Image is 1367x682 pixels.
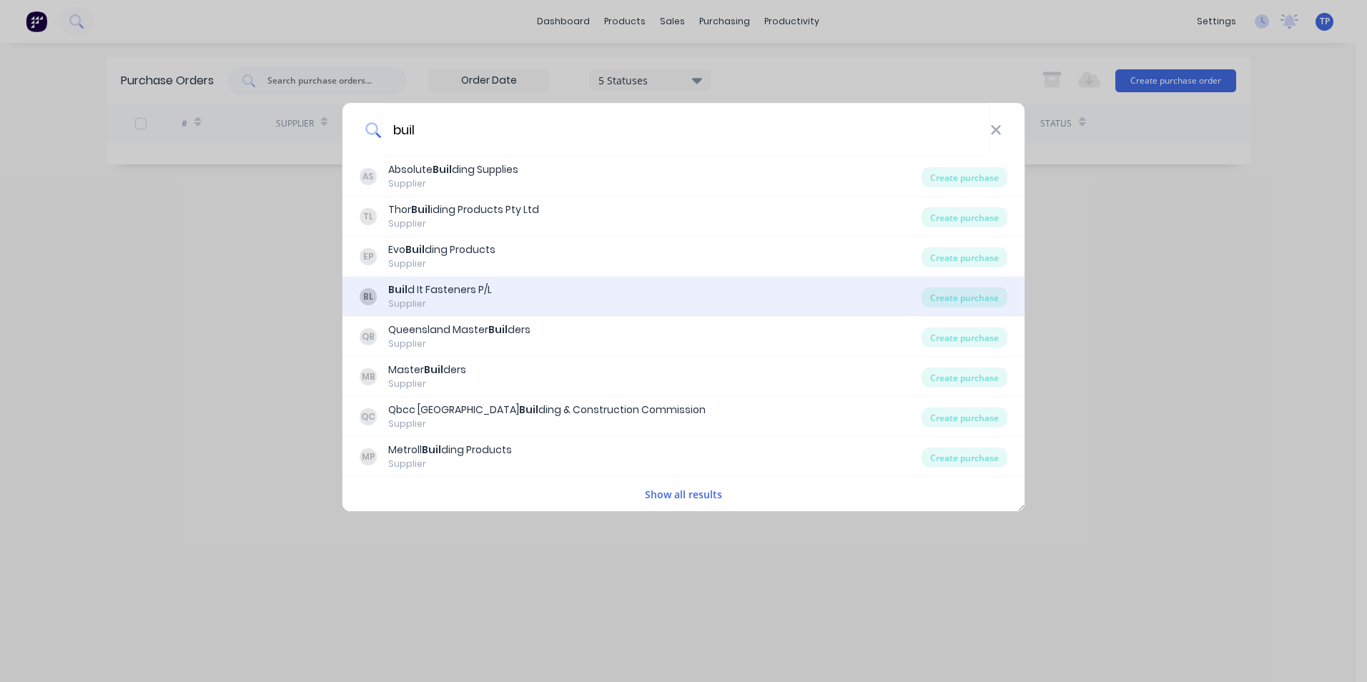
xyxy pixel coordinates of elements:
[360,408,377,425] div: QC
[360,368,377,385] div: MB
[360,248,377,265] div: EP
[405,242,425,257] b: Buil
[422,443,441,457] b: Buil
[360,448,377,465] div: MP
[388,242,495,257] div: Evo ding Products
[388,162,518,177] div: Absolute ding Supplies
[388,417,706,430] div: Supplier
[388,458,512,470] div: Supplier
[388,362,466,377] div: Master ders
[360,288,377,305] div: BL
[922,167,1007,187] div: Create purchase
[411,202,430,217] b: Buil
[388,337,530,350] div: Supplier
[388,297,492,310] div: Supplier
[641,486,726,503] button: Show all results
[388,282,408,297] b: Buil
[922,367,1007,387] div: Create purchase
[922,327,1007,347] div: Create purchase
[388,402,706,417] div: Qbcc [GEOGRAPHIC_DATA] ding & Construction Commission
[424,362,443,377] b: Buil
[488,322,508,337] b: Buil
[388,322,530,337] div: Queensland Master ders
[388,257,495,270] div: Supplier
[388,202,539,217] div: Thor iding Products Pty Ltd
[381,103,990,157] input: Enter a supplier name to create a new order...
[388,282,492,297] div: d It Fasteners P/L
[922,287,1007,307] div: Create purchase
[360,328,377,345] div: QB
[922,247,1007,267] div: Create purchase
[388,377,466,390] div: Supplier
[388,177,518,190] div: Supplier
[922,407,1007,428] div: Create purchase
[922,448,1007,468] div: Create purchase
[388,217,539,230] div: Supplier
[360,208,377,225] div: TL
[388,443,512,458] div: Metroll ding Products
[519,402,538,417] b: Buil
[360,168,377,185] div: AS
[433,162,452,177] b: Buil
[922,207,1007,227] div: Create purchase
